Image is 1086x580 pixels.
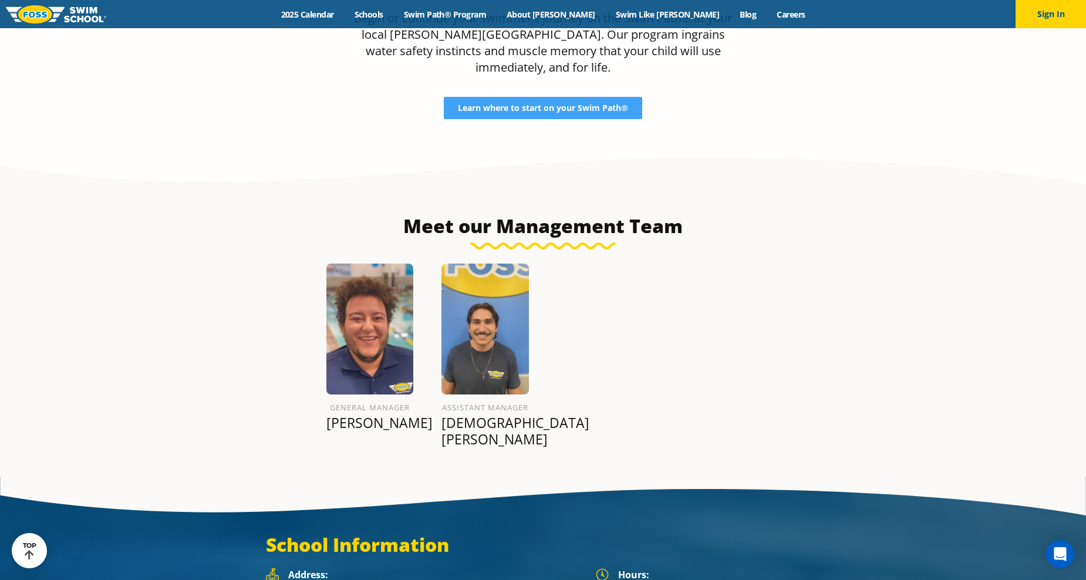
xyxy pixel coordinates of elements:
img: FOSS Swim School Logo [6,5,106,23]
a: Careers [767,9,815,20]
a: Schools [344,9,393,20]
div: Open Intercom Messenger [1046,540,1074,568]
div: TOP [23,542,36,560]
img: Kristian-Orozco.png [441,264,529,394]
p: [DEMOGRAPHIC_DATA][PERSON_NAME] [441,414,529,447]
a: Swim Like [PERSON_NAME] [605,9,730,20]
a: 2025 Calendar [271,9,344,20]
h3: Meet our Management Team [266,214,820,238]
a: Blog [730,9,767,20]
img: FOSS-Profile-Photo-15.png [326,264,414,394]
span: at your local [PERSON_NAME][GEOGRAPHIC_DATA]. Our program ingrains water safety instincts and mus... [362,10,733,75]
h3: School Information [266,533,820,557]
a: Swim Path® Program [393,9,496,20]
h6: Assistant Manager [441,400,529,414]
span: Learn where to start on your Swim Path® [458,104,628,112]
a: About [PERSON_NAME] [497,9,606,20]
a: Learn where to start on your Swim Path® [444,97,642,119]
p: [PERSON_NAME] [326,414,414,431]
h6: General Manager [326,400,414,414]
